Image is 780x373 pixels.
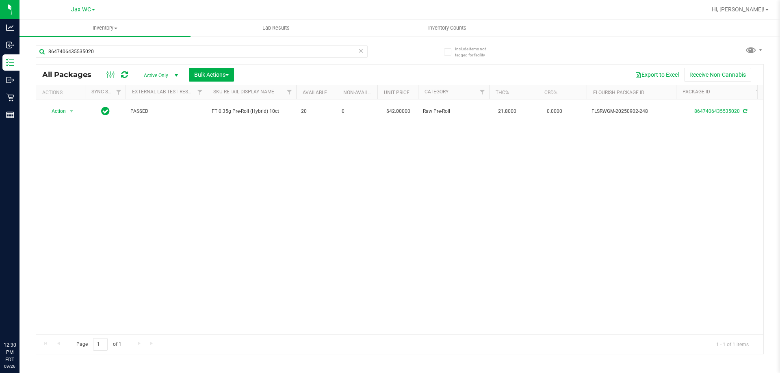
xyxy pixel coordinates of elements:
[591,108,671,115] span: FLSRWGM-20250902-248
[382,106,414,117] span: $42.00000
[191,19,362,37] a: Lab Results
[8,308,32,332] iframe: Resource center
[682,89,710,95] a: Package ID
[132,89,196,95] a: External Lab Test Result
[543,106,566,117] span: 0.0000
[19,24,191,32] span: Inventory
[36,45,368,58] input: Search Package ID, Item Name, SKU, Lot or Part Number...
[417,24,477,32] span: Inventory Counts
[189,68,234,82] button: Bulk Actions
[494,106,520,117] span: 21.8000
[101,106,110,117] span: In Sync
[6,41,14,49] inline-svg: Inbound
[71,6,91,13] span: Jax WC
[710,338,755,350] span: 1 - 1 of 1 items
[6,93,14,101] inline-svg: Retail
[6,76,14,84] inline-svg: Outbound
[301,108,332,115] span: 20
[44,106,66,117] span: Action
[130,108,202,115] span: PASSED
[343,90,379,95] a: Non-Available
[42,70,100,79] span: All Packages
[384,90,409,95] a: Unit Price
[6,24,14,32] inline-svg: Analytics
[342,108,373,115] span: 0
[303,90,327,95] a: Available
[67,106,77,117] span: select
[19,19,191,37] a: Inventory
[193,85,207,99] a: Filter
[455,46,496,58] span: Include items not tagged for facility
[42,90,82,95] div: Actions
[496,90,509,95] a: THC%
[4,341,16,363] p: 12:30 PM EDT
[4,363,16,369] p: 09/26
[251,24,301,32] span: Lab Results
[752,85,765,99] a: Filter
[6,111,14,119] inline-svg: Reports
[423,108,484,115] span: Raw Pre-Roll
[212,108,291,115] span: FT 0.35g Pre-Roll (Hybrid) 10ct
[194,71,229,78] span: Bulk Actions
[694,108,740,114] a: 8647406435535020
[213,89,274,95] a: Sku Retail Display Name
[593,90,644,95] a: Flourish Package ID
[630,68,684,82] button: Export to Excel
[91,89,123,95] a: Sync Status
[742,108,747,114] span: Sync from Compliance System
[362,19,533,37] a: Inventory Counts
[476,85,489,99] a: Filter
[6,58,14,67] inline-svg: Inventory
[544,90,557,95] a: CBD%
[69,338,128,351] span: Page of 1
[112,85,126,99] a: Filter
[93,338,108,351] input: 1
[684,68,751,82] button: Receive Non-Cannabis
[712,6,765,13] span: Hi, [PERSON_NAME]!
[425,89,448,95] a: Category
[283,85,296,99] a: Filter
[358,45,364,56] span: Clear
